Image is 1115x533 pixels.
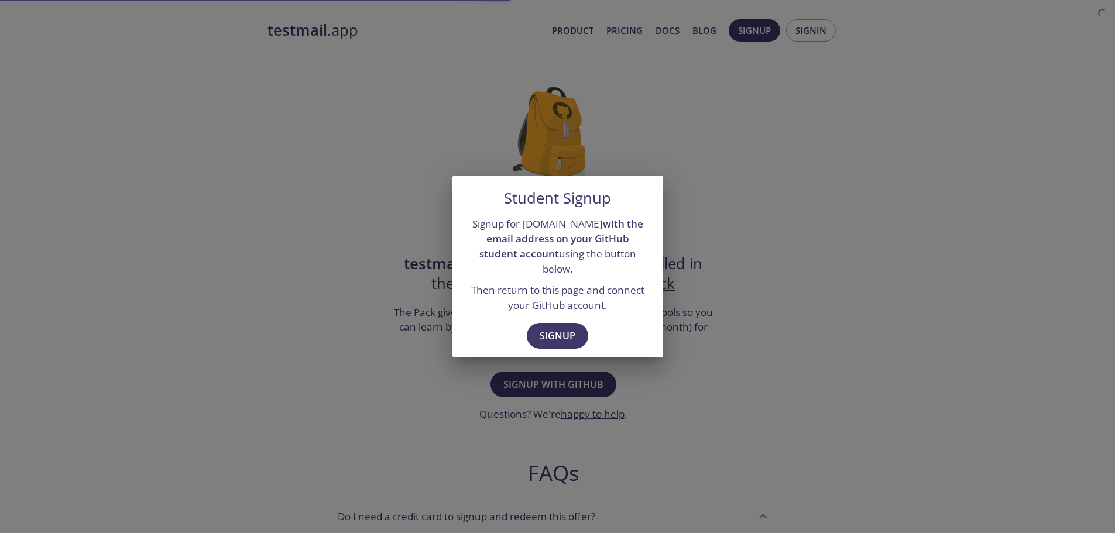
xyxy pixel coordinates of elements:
button: Signup [527,323,588,349]
strong: with the email address on your GitHub student account [479,217,643,260]
span: Signup [540,328,575,344]
p: Signup for [DOMAIN_NAME] using the button below. [466,216,649,277]
p: Then return to this page and connect your GitHub account. [466,283,649,312]
h5: Student Signup [504,190,611,207]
